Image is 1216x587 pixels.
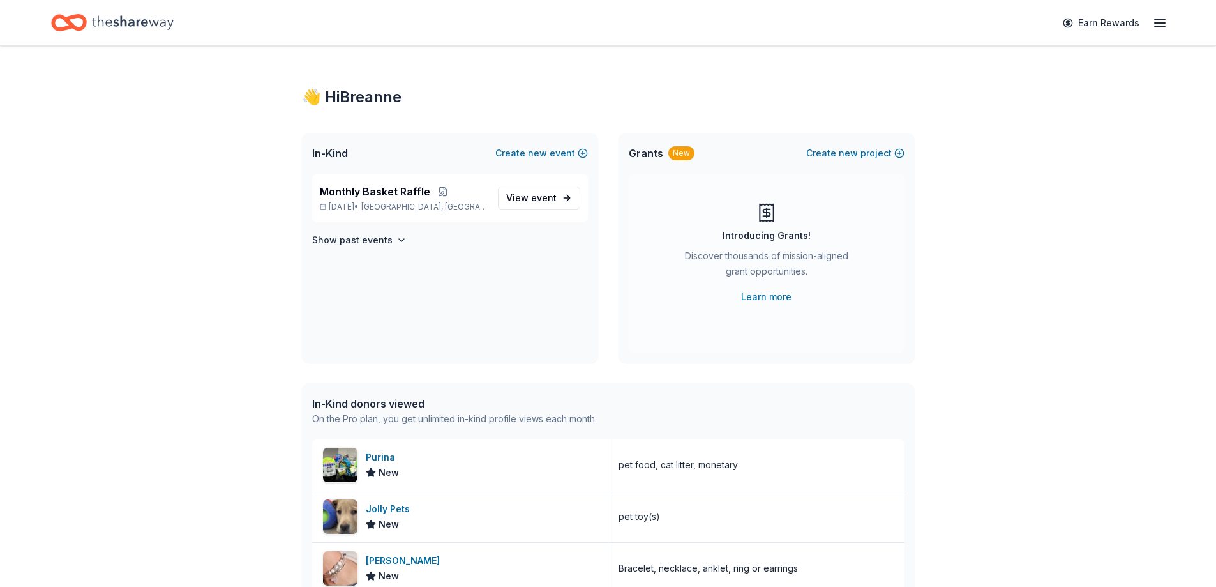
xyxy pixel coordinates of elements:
[528,146,547,161] span: new
[668,146,694,160] div: New
[312,233,407,248] button: Show past events
[320,202,488,212] p: [DATE] •
[379,517,399,532] span: New
[366,450,400,465] div: Purina
[312,233,393,248] h4: Show past events
[619,457,738,473] div: pet food, cat litter, monetary
[312,146,348,161] span: In-Kind
[839,146,858,161] span: new
[806,146,904,161] button: Createnewproject
[723,228,811,243] div: Introducing Grants!
[302,87,915,107] div: 👋 Hi Breanne
[506,190,557,206] span: View
[498,187,580,210] a: View event
[629,146,663,161] span: Grants
[312,411,597,427] div: On the Pro plan, you get unlimited in-kind profile views each month.
[379,465,399,480] span: New
[323,448,357,482] img: Image for Purina
[1055,11,1147,34] a: Earn Rewards
[323,499,357,534] img: Image for Jolly Pets
[619,509,660,524] div: pet toy(s)
[619,561,798,576] div: Bracelet, necklace, anklet, ring or earrings
[366,501,415,517] div: Jolly Pets
[379,568,399,584] span: New
[312,396,597,411] div: In-Kind donors viewed
[51,8,174,38] a: Home
[680,248,853,284] div: Discover thousands of mission-aligned grant opportunities.
[323,551,357,586] img: Image for Lizzy James
[495,146,588,161] button: Createnewevent
[361,202,487,212] span: [GEOGRAPHIC_DATA], [GEOGRAPHIC_DATA]
[741,289,792,305] a: Learn more
[531,192,557,203] span: event
[366,553,445,568] div: [PERSON_NAME]
[320,184,430,199] span: Monthly Basket Raffle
